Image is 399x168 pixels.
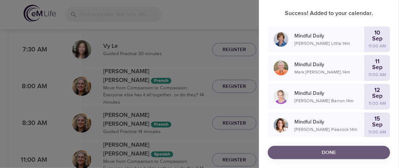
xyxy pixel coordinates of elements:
p: 10 [374,30,380,36]
p: Mindful Daily [294,61,364,69]
p: 11:00 AM [368,129,386,135]
p: Mindful Daily [294,32,364,40]
p: Sep [372,122,382,128]
p: Sep [372,93,382,99]
p: Sep [372,36,382,42]
p: Success! Added to your calendar. [268,9,390,18]
button: Done [268,146,390,160]
p: 11:00 AM [368,71,386,78]
p: [PERSON_NAME] Little · 14 m [294,40,364,47]
img: Mark_Pirtle-min.jpg [274,61,288,75]
p: Mindful Daily [294,118,364,126]
p: 11:00 AM [368,43,386,49]
p: 12 [374,87,380,93]
p: [PERSON_NAME] Peacock · 14 m [294,126,364,133]
p: 15 [374,116,380,122]
img: kellyb.jpg [274,89,288,104]
span: Done [274,148,384,157]
img: Susan_Peacock-min.jpg [274,118,288,133]
p: [PERSON_NAME] Barron · 14 m [294,97,364,104]
img: Kerry_Little_Headshot_min.jpg [274,32,288,47]
p: Mark [PERSON_NAME] · 14 m [294,69,364,75]
p: Sep [372,64,382,70]
p: 11:00 AM [368,100,386,107]
p: Mindful Daily [294,90,364,97]
p: 11 [375,58,379,64]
